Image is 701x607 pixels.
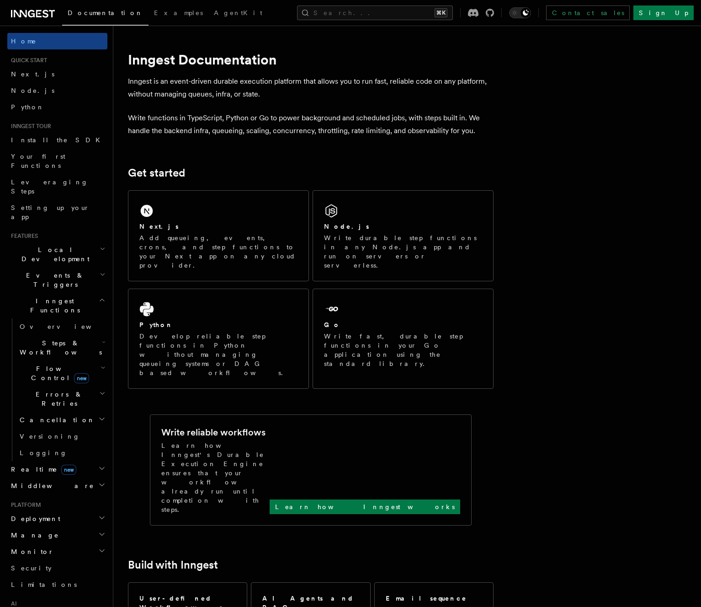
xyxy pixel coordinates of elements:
[7,547,54,556] span: Monitor
[74,373,89,383] span: new
[20,449,67,457] span: Logging
[7,174,107,199] a: Leveraging Steps
[324,320,340,329] h2: Go
[324,233,482,270] p: Write durable step functions in any Node.js app and run on servers or serverless.
[7,148,107,174] a: Your first Functions
[7,293,107,318] button: Inngest Functions
[11,153,65,169] span: Your first Functions
[270,500,460,514] a: Learn how Inngest works
[7,465,76,474] span: Realtime
[16,428,107,445] a: Versioning
[11,37,37,46] span: Home
[7,296,99,315] span: Inngest Functions
[11,103,44,111] span: Python
[20,433,80,440] span: Versioning
[7,543,107,560] button: Monitor
[128,190,309,281] a: Next.jsAdd queueing, events, crons, and step functions to your Next app on any cloud provider.
[11,178,88,195] span: Leveraging Steps
[7,232,38,240] span: Features
[149,3,208,25] a: Examples
[16,412,107,428] button: Cancellation
[7,199,107,225] a: Setting up your app
[16,364,101,382] span: Flow Control
[128,51,494,68] h1: Inngest Documentation
[7,271,100,289] span: Events & Triggers
[11,70,54,78] span: Next.js
[68,9,143,16] span: Documentation
[11,204,90,220] span: Setting up your app
[139,332,297,377] p: Develop reliable step functions in Python without managing queueing systems or DAG based workflows.
[16,360,107,386] button: Flow Controlnew
[139,320,173,329] h2: Python
[7,242,107,267] button: Local Development
[7,527,107,543] button: Manage
[7,267,107,293] button: Events & Triggers
[7,576,107,593] a: Limitations
[16,415,95,424] span: Cancellation
[16,386,107,412] button: Errors & Retries
[386,594,467,603] h2: Email sequence
[7,99,107,115] a: Python
[62,3,149,26] a: Documentation
[128,112,494,137] p: Write functions in TypeScript, Python or Go to power background and scheduled jobs, with steps bu...
[324,332,482,368] p: Write fast, durable step functions in your Go application using the standard library.
[128,75,494,101] p: Inngest is an event-driven durable execution platform that allows you to run fast, reliable code ...
[633,5,694,20] a: Sign Up
[7,478,107,494] button: Middleware
[128,289,309,389] a: PythonDevelop reliable step functions in Python without managing queueing systems or DAG based wo...
[161,441,270,514] p: Learn how Inngest's Durable Execution Engine ensures that your workflow already run until complet...
[7,66,107,82] a: Next.js
[7,132,107,148] a: Install the SDK
[7,461,107,478] button: Realtimenew
[313,190,494,281] a: Node.jsWrite durable step functions in any Node.js app and run on servers or serverless.
[208,3,268,25] a: AgentKit
[16,335,107,360] button: Steps & Workflows
[11,87,54,94] span: Node.js
[7,514,60,523] span: Deployment
[7,318,107,461] div: Inngest Functions
[154,9,203,16] span: Examples
[7,245,100,263] span: Local Development
[7,82,107,99] a: Node.js
[128,167,185,179] a: Get started
[7,33,107,49] a: Home
[11,581,77,588] span: Limitations
[7,501,41,509] span: Platform
[61,465,76,475] span: new
[139,233,297,270] p: Add queueing, events, crons, and step functions to your Next app on any cloud provider.
[7,531,59,540] span: Manage
[16,390,99,408] span: Errors & Retries
[11,136,106,144] span: Install the SDK
[7,481,94,490] span: Middleware
[139,222,179,231] h2: Next.js
[214,9,262,16] span: AgentKit
[16,445,107,461] a: Logging
[7,123,51,130] span: Inngest tour
[324,222,369,231] h2: Node.js
[16,338,102,357] span: Steps & Workflows
[297,5,453,20] button: Search...⌘K
[313,289,494,389] a: GoWrite fast, durable step functions in your Go application using the standard library.
[7,57,47,64] span: Quick start
[11,564,52,572] span: Security
[7,510,107,527] button: Deployment
[16,318,107,335] a: Overview
[7,560,107,576] a: Security
[435,8,447,17] kbd: ⌘K
[509,7,531,18] button: Toggle dark mode
[161,426,266,439] h2: Write reliable workflows
[20,323,114,330] span: Overview
[128,559,218,571] a: Build with Inngest
[546,5,630,20] a: Contact sales
[275,502,455,511] p: Learn how Inngest works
